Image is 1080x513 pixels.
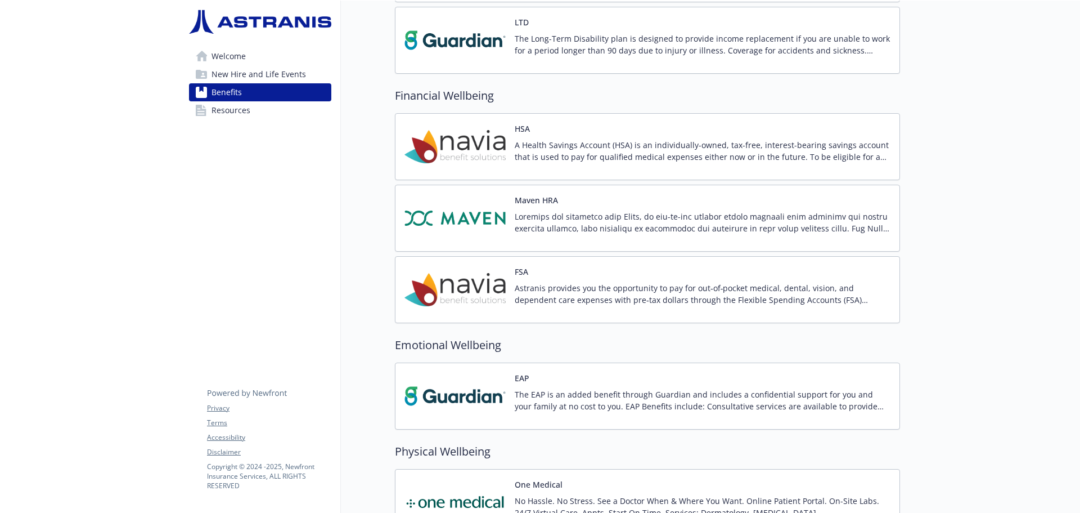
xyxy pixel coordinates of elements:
[515,282,890,306] p: Astranis provides you the opportunity to pay for out‐of‐pocket medical, dental, vision, and depen...
[207,462,331,490] p: Copyright © 2024 - 2025 , Newfront Insurance Services, ALL RIGHTS RESERVED
[404,194,506,242] img: Maven carrier logo
[515,33,890,56] p: The Long-Term Disability plan is designed to provide income replacement if you are unable to work...
[515,16,529,28] button: LTD
[515,211,890,234] p: Loremips dol sitametco adip Elits, do eiu-te-inc utlabor etdolo magnaali enim adminimv qui nostru...
[189,101,331,119] a: Resources
[189,83,331,101] a: Benefits
[515,479,562,490] button: One Medical
[207,432,331,443] a: Accessibility
[189,65,331,83] a: New Hire and Life Events
[515,139,890,163] p: A Health Savings Account (HSA) is an individually-owned, tax-free, interest-bearing savings accou...
[207,418,331,428] a: Terms
[515,123,530,135] button: HSA
[395,337,900,354] h2: Emotional Wellbeing
[515,389,890,412] p: The EAP is an added benefit through Guardian and includes a confidential support for you and your...
[404,372,506,420] img: Guardian carrier logo
[211,47,246,65] span: Welcome
[515,266,528,278] button: FSA
[404,266,506,314] img: Navia Benefit Solutions carrier logo
[404,16,506,64] img: Guardian carrier logo
[207,403,331,413] a: Privacy
[211,65,306,83] span: New Hire and Life Events
[211,101,250,119] span: Resources
[189,47,331,65] a: Welcome
[515,372,529,384] button: EAP
[515,194,558,206] button: Maven HRA
[395,443,900,460] h2: Physical Wellbeing
[211,83,242,101] span: Benefits
[395,87,900,104] h2: Financial Wellbeing
[207,447,331,457] a: Disclaimer
[404,123,506,171] img: Navia Benefit Solutions carrier logo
